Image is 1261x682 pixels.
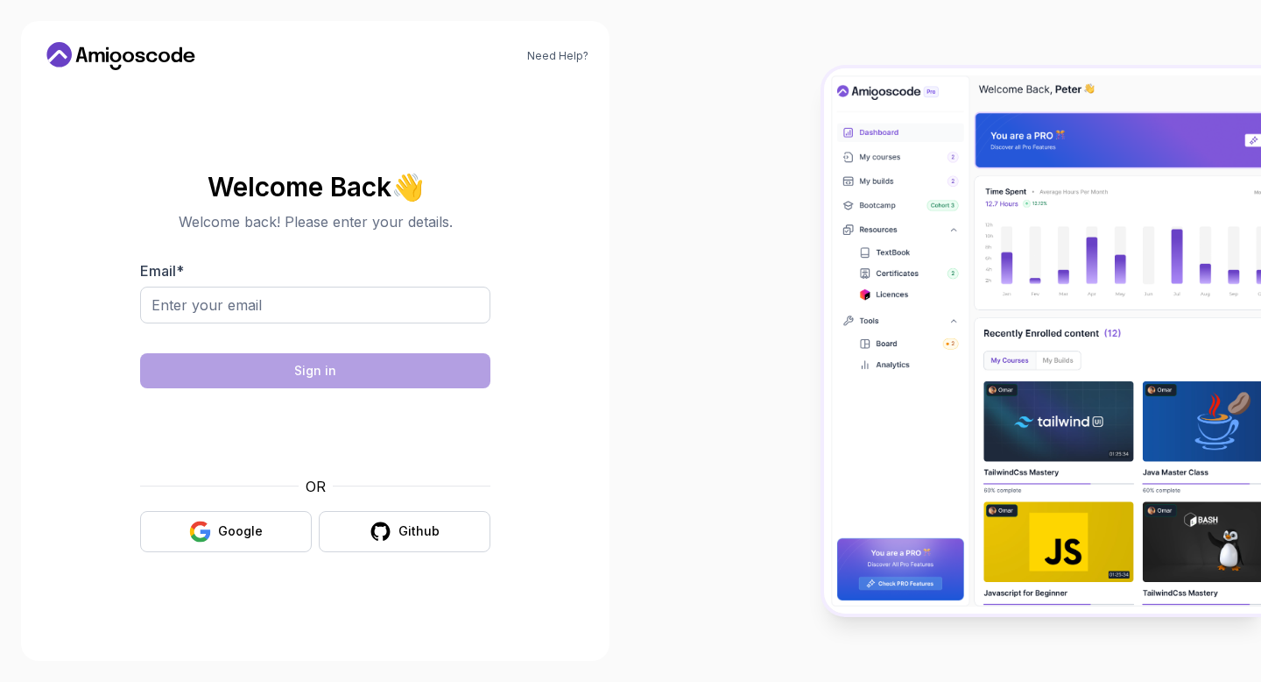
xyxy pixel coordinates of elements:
div: Sign in [294,362,336,380]
p: OR [306,476,326,497]
h2: Welcome Back [140,173,490,201]
img: Amigoscode Dashboard [824,68,1261,614]
div: Github [398,522,440,540]
input: Enter your email [140,287,490,323]
button: Github [319,511,490,552]
p: Welcome back! Please enter your details. [140,211,490,232]
button: Google [140,511,312,552]
a: Need Help? [527,49,588,63]
label: Email * [140,262,184,280]
iframe: Widget containing checkbox for hCaptcha security challenge [183,399,447,465]
button: Sign in [140,353,490,388]
a: Home link [42,42,200,70]
div: Google [218,522,263,540]
span: 👋 [391,172,424,201]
